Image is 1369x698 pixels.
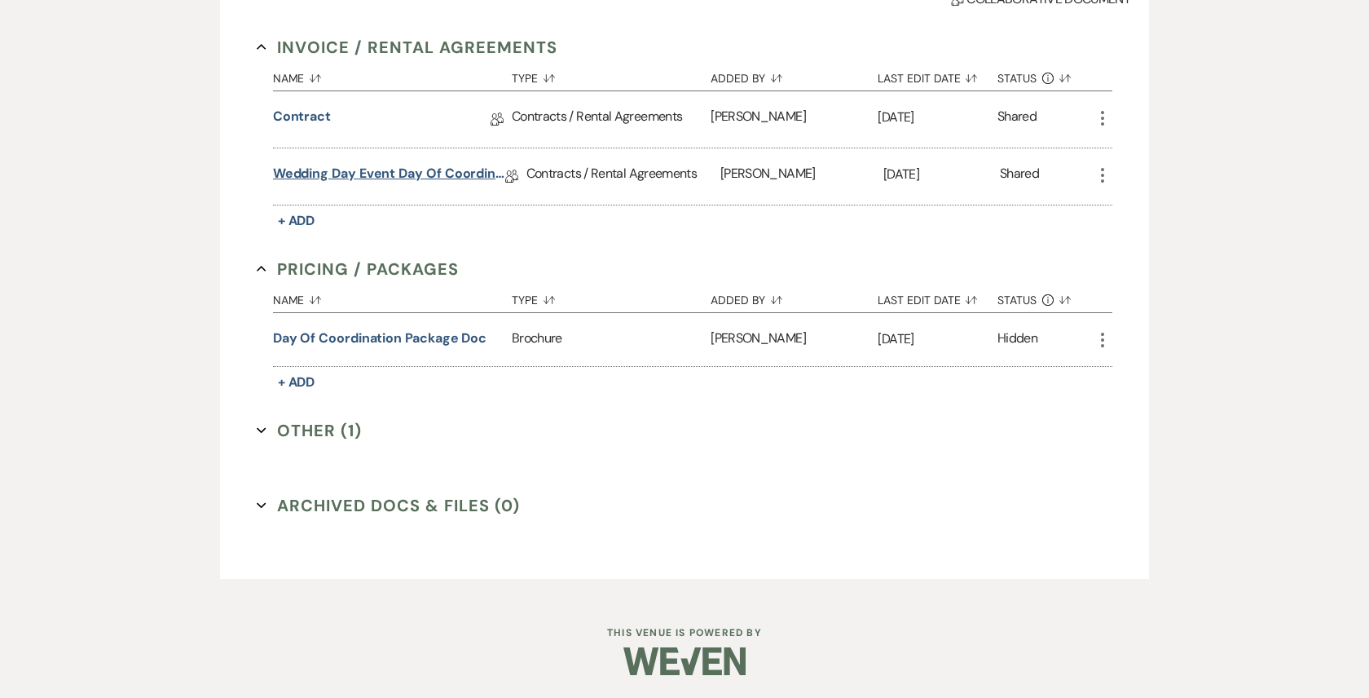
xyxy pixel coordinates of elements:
[997,73,1037,84] span: Status
[273,371,320,394] button: + Add
[878,60,997,91] button: Last Edit Date
[997,281,1093,312] button: Status
[257,418,362,443] button: Other (1)
[273,210,320,232] button: + Add
[1000,164,1039,189] div: Shared
[883,164,1000,185] p: [DATE]
[878,281,997,312] button: Last Edit Date
[878,107,997,128] p: [DATE]
[273,164,505,189] a: Wedding Day Event Day of Coordinator
[273,60,512,91] button: Name
[273,281,512,312] button: Name
[997,60,1093,91] button: Status
[257,257,459,281] button: Pricing / Packages
[257,35,557,60] button: Invoice / Rental Agreements
[997,329,1037,351] div: Hidden
[278,212,315,229] span: + Add
[512,91,711,148] div: Contracts / Rental Agreements
[878,329,997,350] p: [DATE]
[278,373,315,391] span: + Add
[711,60,878,91] button: Added By
[720,148,883,205] div: [PERSON_NAME]
[257,493,520,518] button: Archived Docs & Files (0)
[997,294,1037,306] span: Status
[711,91,878,148] div: [PERSON_NAME]
[526,148,720,205] div: Contracts / Rental Agreements
[711,313,878,366] div: [PERSON_NAME]
[997,107,1037,132] div: Shared
[711,281,878,312] button: Added By
[623,633,746,690] img: Weven Logo
[512,313,711,366] div: Brochure
[512,60,711,91] button: Type
[273,329,487,348] button: Day of Coordination Package Doc
[512,281,711,312] button: Type
[273,107,331,132] a: Contract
